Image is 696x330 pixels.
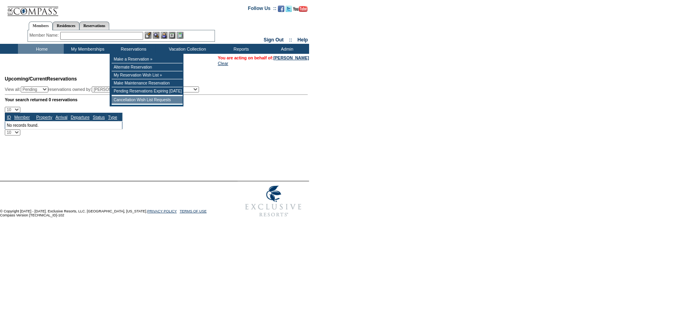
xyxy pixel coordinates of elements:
[112,79,183,87] td: Make Maintenance Reservation
[112,71,183,79] td: My Reservation Wish List »
[36,115,52,120] a: Property
[79,22,109,30] a: Reservations
[5,76,47,82] span: Upcoming/Current
[169,32,175,39] img: Reservations
[217,44,263,54] td: Reports
[93,115,105,120] a: Status
[156,44,217,54] td: Vacation Collection
[218,61,228,66] a: Clear
[147,209,177,213] a: PRIVACY POLICY
[278,6,284,12] img: Become our fan on Facebook
[112,55,183,63] td: Make a Reservation »
[161,32,168,39] img: Impersonate
[64,44,110,54] td: My Memberships
[153,32,160,39] img: View
[248,5,276,14] td: Follow Us ::
[238,181,309,221] img: Exclusive Resorts
[53,22,79,30] a: Residences
[177,32,183,39] img: b_calculator.gif
[286,6,292,12] img: Follow us on Twitter
[289,37,292,43] span: ::
[55,115,67,120] a: Arrival
[30,32,60,39] div: Member Name:
[286,8,292,13] a: Follow us on Twitter
[278,8,284,13] a: Become our fan on Facebook
[112,63,183,71] td: Alternate Reservation
[263,44,309,54] td: Admin
[274,55,309,60] a: [PERSON_NAME]
[29,22,53,30] a: Members
[293,6,308,12] img: Subscribe to our YouTube Channel
[18,44,64,54] td: Home
[218,55,309,60] span: You are acting on behalf of:
[264,37,284,43] a: Sign Out
[7,115,11,120] a: ID
[112,96,183,104] td: Cancellation Wish List Requests
[5,121,122,129] td: No records found.
[112,87,183,95] td: Pending Reservations Expiring [DATE]
[293,8,308,13] a: Subscribe to our YouTube Channel
[71,115,89,120] a: Departure
[5,86,203,92] div: View all: reservations owned by:
[5,97,308,102] div: Your search returned 0 reservations
[110,44,156,54] td: Reservations
[180,209,207,213] a: TERMS OF USE
[5,76,77,82] span: Reservations
[145,32,152,39] img: b_edit.gif
[108,115,117,120] a: Type
[298,37,308,43] a: Help
[14,115,30,120] a: Member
